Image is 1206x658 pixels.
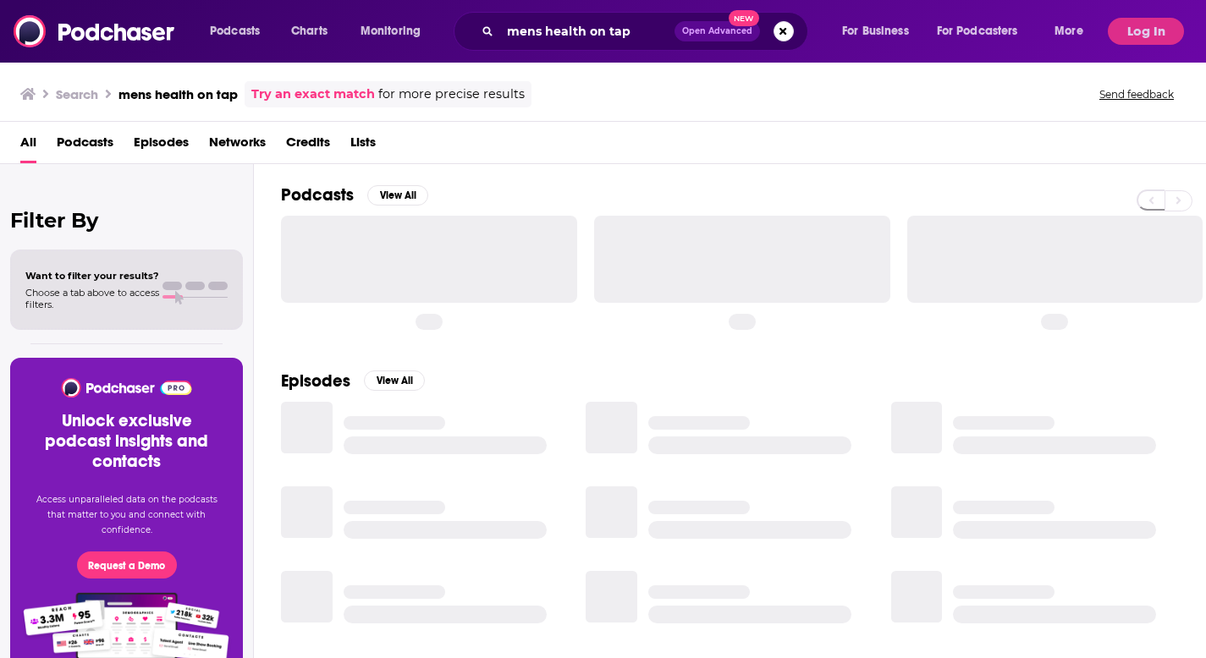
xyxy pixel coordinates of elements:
[937,19,1018,43] span: For Podcasters
[281,370,350,392] h2: Episodes
[209,129,266,163] a: Networks
[926,18,1043,45] button: open menu
[1108,18,1184,45] button: Log In
[350,129,376,163] a: Lists
[25,270,159,282] span: Want to filter your results?
[60,378,193,398] img: Podchaser - Follow, Share and Rate Podcasts
[30,411,223,472] h3: Unlock exclusive podcast insights and contacts
[349,18,443,45] button: open menu
[281,370,425,392] a: EpisodesView All
[57,129,113,163] a: Podcasts
[134,129,189,163] a: Episodes
[14,15,176,47] img: Podchaser - Follow, Share and Rate Podcasts
[25,287,159,310] span: Choose a tab above to access filters.
[280,18,338,45] a: Charts
[118,86,238,102] h3: mens health on tap
[361,19,421,43] span: Monitoring
[1094,87,1179,101] button: Send feedback
[286,129,330,163] a: Credits
[281,184,354,206] h2: Podcasts
[251,85,375,104] a: Try an exact match
[210,19,260,43] span: Podcasts
[682,27,752,36] span: Open Advanced
[281,184,428,206] a: PodcastsView All
[77,551,177,578] button: Request a Demo
[367,185,428,206] button: View All
[378,85,525,104] span: for more precise results
[20,129,36,163] a: All
[1043,18,1104,45] button: open menu
[729,10,759,26] span: New
[10,208,243,233] h2: Filter By
[56,86,98,102] h3: Search
[830,18,930,45] button: open menu
[1055,19,1083,43] span: More
[470,12,824,51] div: Search podcasts, credits, & more...
[842,19,909,43] span: For Business
[291,19,328,43] span: Charts
[30,492,223,538] p: Access unparalleled data on the podcasts that matter to you and connect with confidence.
[675,21,760,41] button: Open AdvancedNew
[364,370,425,391] button: View All
[500,18,675,45] input: Search podcasts, credits, & more...
[198,18,282,45] button: open menu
